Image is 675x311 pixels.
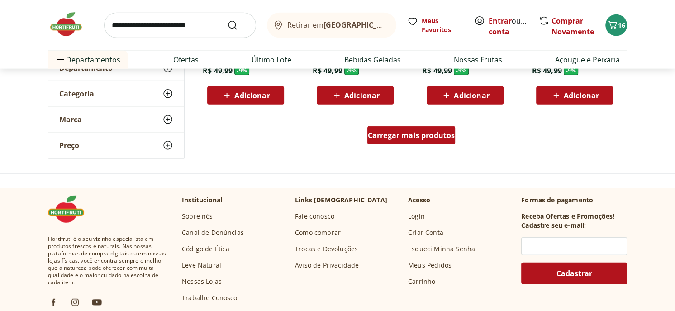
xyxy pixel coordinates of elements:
[454,66,469,75] span: - 9 %
[295,261,359,270] a: Aviso de Privacidade
[207,86,284,105] button: Adicionar
[408,228,443,237] a: Criar Conta
[556,270,592,277] span: Cadastrar
[408,244,475,254] a: Esqueci Minha Senha
[295,228,341,237] a: Como comprar
[234,66,249,75] span: - 9 %
[48,133,184,158] button: Preço
[407,16,463,34] a: Meus Favoritos
[48,11,93,38] img: Hortifruti
[91,297,102,308] img: ytb
[605,14,627,36] button: Carrinho
[408,196,430,205] p: Acesso
[182,244,229,254] a: Código de Ética
[564,92,599,99] span: Adicionar
[344,54,401,65] a: Bebidas Geladas
[536,86,613,105] button: Adicionar
[252,54,291,65] a: Último Lote
[521,212,614,221] h3: Receba Ofertas e Promoções!
[55,49,120,71] span: Departamentos
[295,244,358,254] a: Trocas e Devoluções
[317,86,394,105] button: Adicionar
[618,21,625,29] span: 16
[48,196,93,223] img: Hortifruti
[367,126,456,148] a: Carregar mais produtos
[408,277,435,286] a: Carrinho
[454,92,489,99] span: Adicionar
[312,66,342,76] span: R$ 49,99
[422,66,452,76] span: R$ 49,99
[48,297,59,308] img: fb
[70,297,81,308] img: ig
[287,21,387,29] span: Retirar em
[489,15,529,37] span: ou
[427,86,504,105] button: Adicionar
[489,16,538,37] a: Criar conta
[173,54,199,65] a: Ofertas
[227,20,249,31] button: Submit Search
[203,66,233,76] span: R$ 49,99
[551,16,594,37] a: Comprar Novamente
[182,277,222,286] a: Nossas Lojas
[234,92,270,99] span: Adicionar
[408,261,452,270] a: Meus Pedidos
[182,212,213,221] a: Sobre nós
[521,196,627,205] p: Formas de pagamento
[59,89,94,98] span: Categoria
[532,66,561,76] span: R$ 49,99
[55,49,66,71] button: Menu
[564,66,579,75] span: - 9 %
[295,196,387,205] p: Links [DEMOGRAPHIC_DATA]
[408,212,425,221] a: Login
[555,54,620,65] a: Açougue e Peixaria
[521,263,627,284] button: Cadastrar
[344,92,380,99] span: Adicionar
[182,261,221,270] a: Leve Natural
[48,107,184,132] button: Marca
[422,16,463,34] span: Meus Favoritos
[182,228,244,237] a: Canal de Denúncias
[368,132,455,139] span: Carregar mais produtos
[454,54,502,65] a: Nossas Frutas
[48,235,167,286] span: Hortifruti é o seu vizinho especialista em produtos frescos e naturais. Nas nossas plataformas de...
[344,66,359,75] span: - 9 %
[182,196,222,205] p: Institucional
[104,13,256,38] input: search
[182,293,238,302] a: Trabalhe Conosco
[59,115,82,124] span: Marca
[521,221,586,230] h3: Cadastre seu e-mail:
[323,20,476,30] b: [GEOGRAPHIC_DATA]/[GEOGRAPHIC_DATA]
[48,81,184,106] button: Categoria
[59,63,113,72] span: Departamento
[267,13,396,38] button: Retirar em[GEOGRAPHIC_DATA]/[GEOGRAPHIC_DATA]
[295,212,334,221] a: Fale conosco
[489,16,512,26] a: Entrar
[59,141,79,150] span: Preço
